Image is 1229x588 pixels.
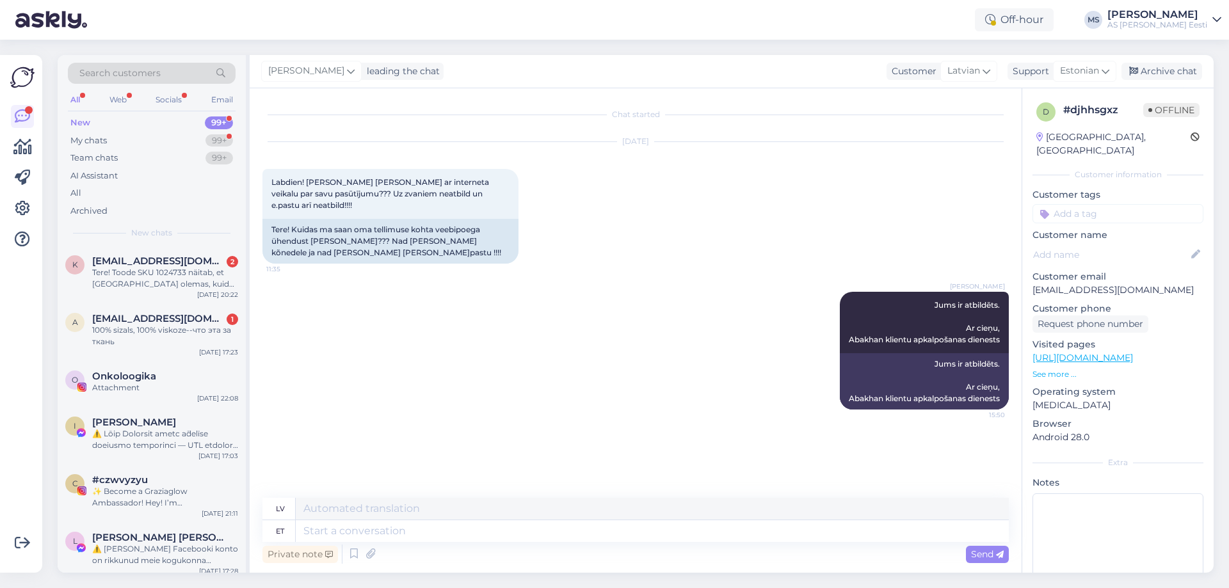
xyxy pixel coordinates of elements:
[199,566,238,576] div: [DATE] 17:28
[72,375,78,385] span: O
[79,67,161,80] span: Search customers
[92,428,238,451] div: ⚠️ Lōip Dolorsit ametc ad̄elīse doeiusmo temporinci — UTL etdolore magnaa. # E.660912 Admin ven...
[70,205,108,218] div: Archived
[70,170,118,182] div: AI Assistant
[262,219,518,264] div: Tere! Kuidas ma saan oma tellimuse kohta veebipoega ühendust [PERSON_NAME]??? Nad [PERSON_NAME] k...
[1032,228,1203,242] p: Customer name
[1032,385,1203,399] p: Operating system
[1107,10,1221,30] a: [PERSON_NAME]AS [PERSON_NAME] Eesti
[92,255,225,267] span: kristinafabristov@gmail.com
[1032,476,1203,489] p: Notes
[92,417,176,428] span: ILomjota OGrand
[199,347,238,357] div: [DATE] 17:23
[1036,131,1191,157] div: [GEOGRAPHIC_DATA], [GEOGRAPHIC_DATA]
[957,410,1005,420] span: 15:50
[1143,103,1200,117] span: Offline
[1032,169,1203,180] div: Customer information
[1043,107,1049,116] span: d
[209,91,236,108] div: Email
[72,260,78,269] span: k
[107,91,129,108] div: Web
[1032,188,1203,202] p: Customer tags
[72,317,78,327] span: a
[1107,20,1207,30] div: AS [PERSON_NAME] Eesti
[92,486,238,509] div: ✨ Become a Graziaglow Ambassador! Hey! I’m [PERSON_NAME] from Graziaglow 👋 – the go-to eyewear br...
[70,134,107,147] div: My chats
[197,290,238,299] div: [DATE] 20:22
[1032,204,1203,223] input: Add a tag
[92,382,238,393] div: Attachment
[271,177,491,210] span: Labdien! [PERSON_NAME] [PERSON_NAME] ar interneta veikalu par savu pasūtījumu??? Uz zvaniem neatb...
[262,109,1009,120] div: Chat started
[72,479,78,488] span: c
[92,532,225,543] span: Lordo Alder
[887,65,936,78] div: Customer
[131,227,172,239] span: New chats
[205,152,233,164] div: 99+
[1032,315,1148,333] div: Request phone number
[276,498,285,520] div: lv
[92,474,148,486] span: #czwvyzyu
[1032,270,1203,283] p: Customer email
[947,64,980,78] span: Latvian
[198,451,238,461] div: [DATE] 17:03
[70,152,118,164] div: Team chats
[1032,417,1203,431] p: Browser
[1032,431,1203,444] p: Android 28.0
[73,536,77,546] span: L
[70,187,81,200] div: All
[153,91,184,108] div: Socials
[227,256,238,267] div: 2
[74,421,76,431] span: I
[1032,283,1203,297] p: [EMAIL_ADDRESS][DOMAIN_NAME]
[1084,11,1102,29] div: MS
[1032,457,1203,468] div: Extra
[1063,102,1143,118] div: # djhhsgxz
[1060,64,1099,78] span: Estonian
[840,353,1009,409] div: Jums ir atbildēts. Ar cieņu, Abakhan klientu apkalpošanas dienests
[227,314,238,325] div: 1
[92,370,156,382] span: Onkoloogika
[70,116,90,129] div: New
[262,546,338,563] div: Private note
[266,264,314,274] span: 11:35
[1033,248,1189,262] input: Add name
[362,65,440,78] div: leading the chat
[971,548,1004,560] span: Send
[975,8,1054,31] div: Off-hour
[92,543,238,566] div: ⚠️ [PERSON_NAME] Facebooki konto on rikkunud meie kogukonna standardeid. Meie süsteem on saanud p...
[1121,63,1202,80] div: Archive chat
[92,313,225,324] span: a_agafonova@inbox.lv
[950,282,1005,291] span: [PERSON_NAME]
[205,134,233,147] div: 99+
[10,65,35,90] img: Askly Logo
[1008,65,1049,78] div: Support
[1032,302,1203,315] p: Customer phone
[68,91,83,108] div: All
[202,509,238,518] div: [DATE] 21:11
[205,116,233,129] div: 99+
[268,64,344,78] span: [PERSON_NAME]
[1032,338,1203,351] p: Visited pages
[262,136,1009,147] div: [DATE]
[1032,352,1133,363] a: [URL][DOMAIN_NAME]
[276,520,284,542] div: et
[92,324,238,347] div: 100% sizals, 100% viskoze--что эта за ткань
[1107,10,1207,20] div: [PERSON_NAME]
[197,393,238,403] div: [DATE] 22:08
[92,267,238,290] div: Tere! Toode SKU 1024733 näitab, et [GEOGRAPHIC_DATA] olemas, kuid ma ei saa seda kuidagi lehelt t...
[1032,369,1203,380] p: See more ...
[1032,399,1203,412] p: [MEDICAL_DATA]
